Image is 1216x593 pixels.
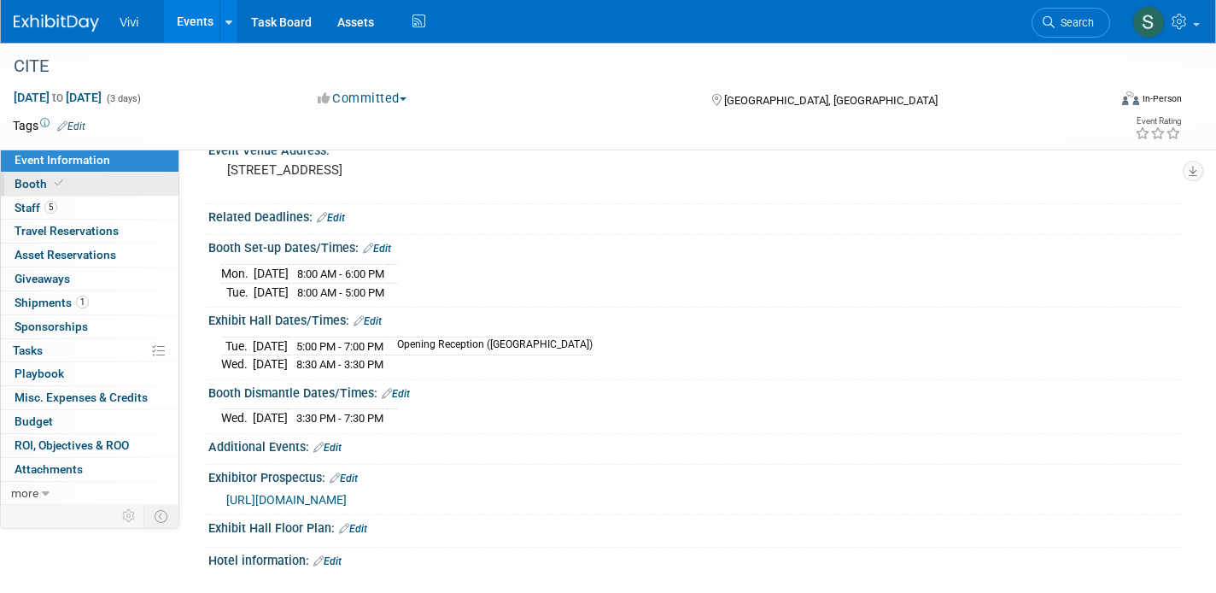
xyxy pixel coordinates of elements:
[15,177,67,191] span: Booth
[227,162,595,178] pre: [STREET_ADDRESS]
[330,473,358,484] a: Edit
[296,358,383,371] span: 8:30 AM - 3:30 PM
[1142,92,1182,105] div: In-Person
[15,153,110,167] span: Event Information
[363,243,391,255] a: Edit
[1,149,178,172] a: Event Information
[253,409,288,427] td: [DATE]
[253,337,288,355] td: [DATE]
[297,267,384,280] span: 8:00 AM - 6:00 PM
[120,15,138,29] span: Vivi
[254,264,289,283] td: [DATE]
[1,220,178,243] a: Travel Reservations
[44,201,57,214] span: 5
[382,388,410,400] a: Edit
[724,94,938,107] span: [GEOGRAPHIC_DATA], [GEOGRAPHIC_DATA]
[14,15,99,32] img: ExhibitDay
[76,296,89,308] span: 1
[1122,91,1139,105] img: Format-Inperson.png
[221,355,253,373] td: Wed.
[208,235,1182,257] div: Booth Set-up Dates/Times:
[15,438,129,452] span: ROI, Objectives & ROO
[317,212,345,224] a: Edit
[297,286,384,299] span: 8:00 AM - 5:00 PM
[208,434,1182,456] div: Additional Events:
[221,337,253,355] td: Tue.
[55,179,63,188] i: Booth reservation complete
[387,337,593,355] td: Opening Reception ([GEOGRAPHIC_DATA])
[1,386,178,409] a: Misc. Expenses & Credits
[15,248,116,261] span: Asset Reservations
[15,272,70,285] span: Giveaways
[1,315,178,338] a: Sponsorships
[208,380,1182,402] div: Booth Dismantle Dates/Times:
[208,515,1182,537] div: Exhibit Hall Floor Plan:
[313,442,342,454] a: Edit
[221,264,254,283] td: Mon.
[1,173,178,196] a: Booth
[13,117,85,134] td: Tags
[354,315,382,327] a: Edit
[15,414,53,428] span: Budget
[208,465,1182,487] div: Exhibitor Prospectus:
[1,197,178,220] a: Staff5
[1,482,178,505] a: more
[1,291,178,314] a: Shipments1
[1,362,178,385] a: Playbook
[226,493,347,507] a: [URL][DOMAIN_NAME]
[1132,6,1165,38] img: Sara Membreno
[15,201,57,214] span: Staff
[1,410,178,433] a: Budget
[254,283,289,301] td: [DATE]
[296,340,383,353] span: 5:00 PM - 7:00 PM
[57,120,85,132] a: Edit
[105,93,141,104] span: (3 days)
[1135,117,1181,126] div: Event Rating
[208,204,1182,226] div: Related Deadlines:
[312,90,413,108] button: Committed
[114,505,144,527] td: Personalize Event Tab Strip
[1,339,178,362] a: Tasks
[15,462,83,476] span: Attachments
[15,390,148,404] span: Misc. Expenses & Credits
[8,51,1082,82] div: CITE
[13,90,102,105] span: [DATE] [DATE]
[253,355,288,373] td: [DATE]
[208,548,1182,570] div: Hotel information:
[1055,16,1094,29] span: Search
[144,505,179,527] td: Toggle Event Tabs
[50,91,66,104] span: to
[1,244,178,267] a: Asset Reservations
[221,283,254,301] td: Tue.
[15,367,64,380] span: Playbook
[1008,89,1182,114] div: Event Format
[313,555,342,567] a: Edit
[221,409,253,427] td: Wed.
[15,224,119,238] span: Travel Reservations
[11,486,38,500] span: more
[339,523,367,535] a: Edit
[1,267,178,291] a: Giveaways
[13,343,43,357] span: Tasks
[15,296,89,309] span: Shipments
[1032,8,1110,38] a: Search
[208,308,1182,330] div: Exhibit Hall Dates/Times:
[296,412,383,425] span: 3:30 PM - 7:30 PM
[1,458,178,481] a: Attachments
[1,434,178,457] a: ROI, Objectives & ROO
[15,320,88,333] span: Sponsorships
